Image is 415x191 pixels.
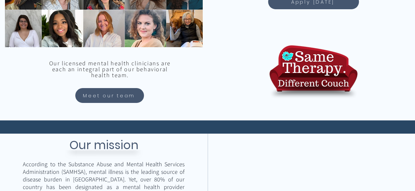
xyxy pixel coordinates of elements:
a: Meet our team [75,88,144,103]
h3: Our mission [46,136,161,154]
span: Our licensed mental health clinicians are each an integral part of our behavioral health team. [49,59,171,79]
span: Meet our team [83,92,135,99]
img: TelebehavioralHealth.US Logo [269,40,358,103]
